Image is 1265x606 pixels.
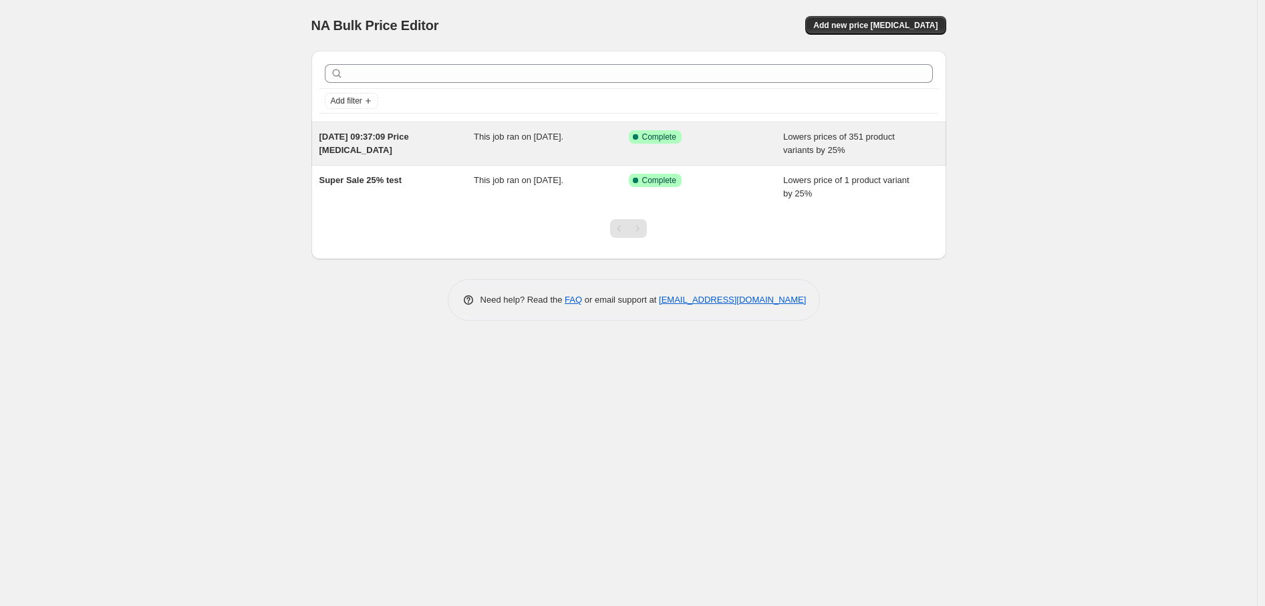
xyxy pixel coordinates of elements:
button: Add new price [MEDICAL_DATA] [805,16,946,35]
span: Super Sale 25% test [319,175,402,185]
span: This job ran on [DATE]. [474,132,563,142]
span: Add filter [331,96,362,106]
span: Add new price [MEDICAL_DATA] [813,20,938,31]
span: Lowers price of 1 product variant by 25% [783,175,909,198]
a: [EMAIL_ADDRESS][DOMAIN_NAME] [659,295,806,305]
a: FAQ [565,295,582,305]
nav: Pagination [610,219,647,238]
span: or email support at [582,295,659,305]
span: NA Bulk Price Editor [311,18,439,33]
span: This job ran on [DATE]. [474,175,563,185]
span: Lowers prices of 351 product variants by 25% [783,132,895,155]
span: Complete [642,132,676,142]
span: Complete [642,175,676,186]
span: Need help? Read the [480,295,565,305]
button: Add filter [325,93,378,109]
span: [DATE] 09:37:09 Price [MEDICAL_DATA] [319,132,409,155]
